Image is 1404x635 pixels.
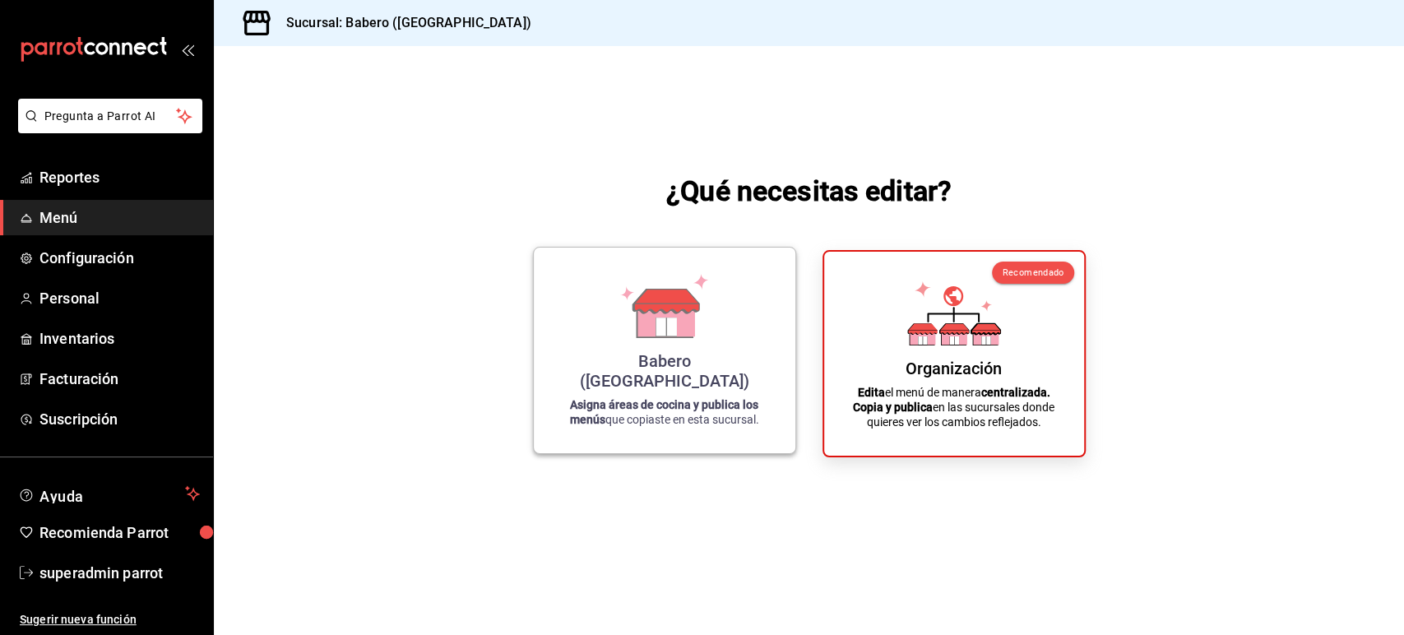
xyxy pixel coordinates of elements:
[39,206,200,229] span: Menú
[39,408,200,430] span: Suscripción
[20,611,200,628] span: Sugerir nueva función
[39,247,200,269] span: Configuración
[18,99,202,133] button: Pregunta a Parrot AI
[12,119,202,137] a: Pregunta a Parrot AI
[39,562,200,584] span: superadmin parrot
[273,13,531,33] h3: Sucursal: Babero ([GEOGRAPHIC_DATA])
[39,368,200,390] span: Facturación
[44,108,177,125] span: Pregunta a Parrot AI
[181,43,194,56] button: open_drawer_menu
[666,171,952,211] h1: ¿Qué necesitas editar?
[554,397,776,427] p: que copiaste en esta sucursal.
[853,401,933,414] strong: Copia y publica
[39,327,200,350] span: Inventarios
[1002,267,1063,278] span: Recomendado
[570,398,759,426] strong: Asigna áreas de cocina y publica los menús
[39,484,178,503] span: Ayuda
[554,351,776,391] div: Babero ([GEOGRAPHIC_DATA])
[39,521,200,544] span: Recomienda Parrot
[39,287,200,309] span: Personal
[981,386,1050,399] strong: centralizada.
[39,166,200,188] span: Reportes
[906,359,1002,378] div: Organización
[858,386,885,399] strong: Edita
[844,385,1064,429] p: el menú de manera en las sucursales donde quieres ver los cambios reflejados.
